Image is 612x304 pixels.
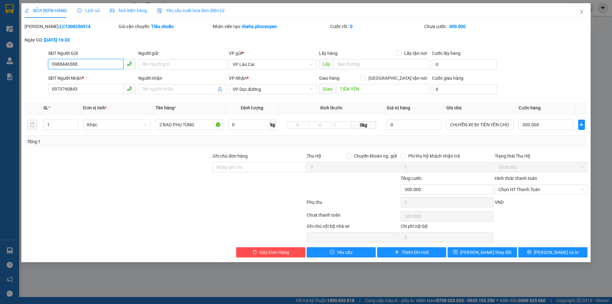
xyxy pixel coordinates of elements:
[387,105,410,110] span: Giá trị hàng
[377,247,446,257] button: plusThêm ĐH mới
[527,250,531,255] span: printer
[27,138,236,145] div: Tổng: 1
[138,75,226,82] div: Người nhận
[518,247,587,257] button: printer[PERSON_NAME] và In
[432,76,463,81] label: Cước giao hàng
[217,87,222,92] span: user-add
[306,199,400,210] div: Phụ thu
[25,8,29,13] span: edit
[110,8,114,13] span: picture
[229,50,317,57] div: VP gửi
[43,105,48,110] span: SL
[519,105,541,110] span: Cước hàng
[331,121,351,129] input: C
[25,8,67,13] span: SỬA ĐƠN HÀNG
[309,121,331,129] input: R
[534,249,579,256] span: [PERSON_NAME] và In
[395,250,399,255] span: plus
[499,185,584,194] span: Chọn HT Thanh Toán
[25,36,117,43] div: Ngày GD:
[460,249,511,256] span: [PERSON_NAME] thay đổi
[402,249,429,256] span: Thêm ĐH mới
[87,120,147,130] span: Khác
[127,61,132,66] span: phone
[401,223,493,232] div: Chi phí nội bộ
[334,59,429,69] input: Dọc đường
[236,247,305,257] button: deleteHủy Đơn Hàng
[233,85,313,94] span: VP Dọc đường
[307,247,376,257] button: exclamation-circleYêu cầu
[307,153,321,159] span: Thu Hộ
[213,23,329,30] div: Nhân viên tạo:
[336,84,429,94] input: Dọc đường
[25,23,117,30] div: [PERSON_NAME]:
[7,3,60,17] strong: Công ty TNHH Phúc Xuyên
[48,50,136,57] div: SĐT Người Gửi
[499,162,584,172] span: Chưa thu
[27,120,37,130] button: delete
[13,30,64,41] strong: 0888 827 827 - 0848 827 827
[319,51,338,56] span: Lấy hàng
[432,59,497,70] input: Cước lấy hàng
[446,120,514,130] input: Ghi Chú
[495,152,587,159] div: Trạng thái Thu Hộ
[287,121,309,129] input: D
[579,122,585,127] span: plus
[242,24,277,29] b: theha.phucxuyen
[444,102,516,114] th: Ghi chú
[350,24,353,29] b: 0
[157,8,162,13] img: icon
[366,75,429,82] span: [GEOGRAPHIC_DATA] tận nơi
[351,121,376,129] span: 0kg
[449,24,466,29] b: 300.000
[127,86,132,91] span: phone
[579,9,584,14] span: close
[3,24,64,35] strong: 024 3236 3236 -
[77,8,100,13] span: Lịch sử
[330,250,334,255] span: exclamation-circle
[330,23,423,30] div: Cước rồi :
[432,84,497,94] input: Cước giao hàng
[48,75,136,82] div: SĐT Người Nhận
[351,152,399,159] span: Chuyển khoản ng. gửi
[213,153,248,159] label: Ghi chú đơn hàng
[270,120,276,130] span: kg
[77,8,82,13] span: clock-circle
[157,8,224,13] span: Yêu cầu xuất hóa đơn điện tử
[573,3,591,21] button: Close
[151,24,174,29] b: Tiêu chuẩn
[448,247,517,257] button: save[PERSON_NAME] thay đổi
[119,23,211,30] div: Gói vận chuyển:
[401,176,422,181] span: Tổng cước
[432,51,461,56] label: Cước lấy hàng
[44,37,70,42] b: [DATE] 16:33
[495,200,504,205] span: VND
[319,76,339,81] span: Giao hàng
[138,50,226,57] div: Người gửi
[110,8,147,13] span: Ảnh kiện hàng
[578,120,585,130] button: plus
[213,162,305,172] input: Ghi chú đơn hàng
[229,76,247,81] span: VP Nhận
[337,249,353,256] span: Yêu cầu
[319,84,336,94] span: Giao
[233,60,313,69] span: VP Lào Cai
[424,23,517,30] div: Chưa cước :
[306,211,400,223] div: Chưa thanh toán
[453,250,458,255] span: save
[495,176,537,181] label: Hình thức thanh toán
[319,59,334,69] span: Lấy
[241,105,263,110] span: Định lượng
[406,152,463,159] span: Phí thu hộ khách nhận trả
[156,105,176,110] span: Tên hàng
[60,24,91,29] b: LC1308250514
[156,120,223,130] input: VD: Bàn, Ghế
[402,50,429,57] span: Lấy tận nơi
[83,105,107,110] span: Đơn vị tính
[259,249,289,256] span: Hủy Đơn Hàng
[3,19,64,41] span: Gửi hàng [GEOGRAPHIC_DATA]: Hotline:
[6,43,61,60] span: Gửi hàng Hạ Long: Hotline:
[252,250,257,255] span: delete
[307,223,399,232] div: Ghi chú nội bộ nhà xe
[320,105,342,110] span: Kích thước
